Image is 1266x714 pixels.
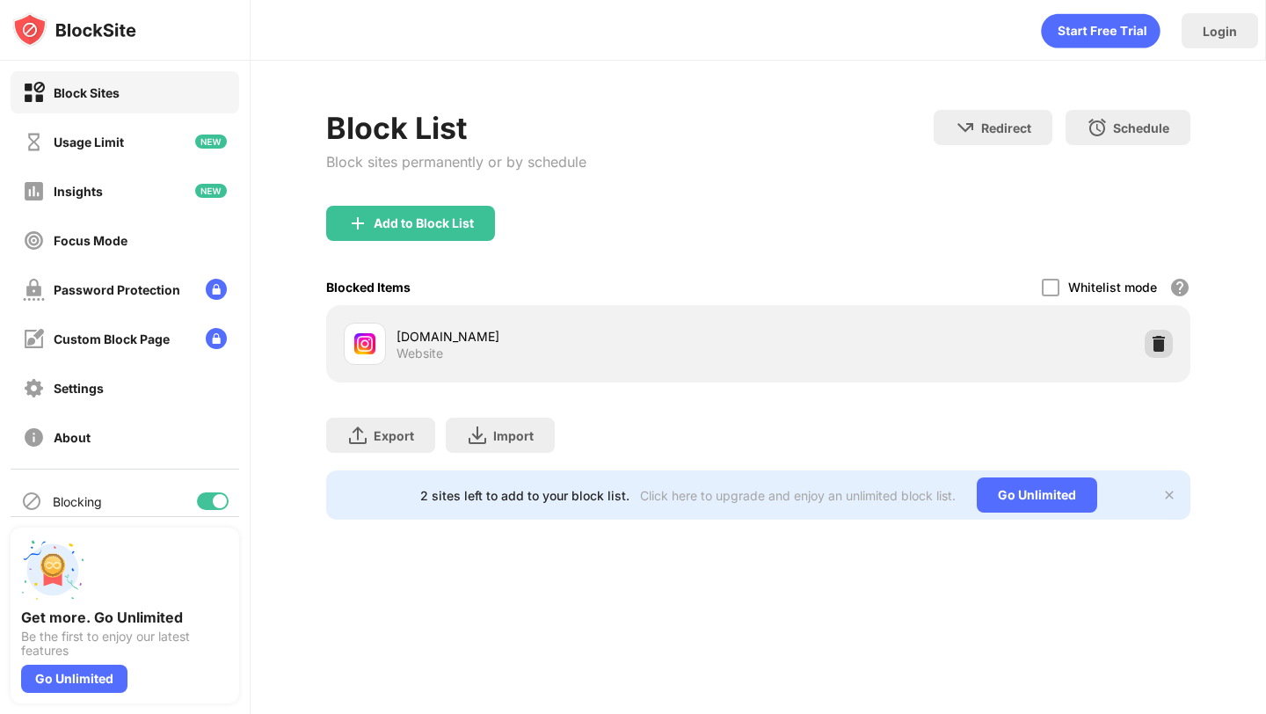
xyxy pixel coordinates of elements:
[420,488,629,503] div: 2 sites left to add to your block list.
[23,328,45,350] img: customize-block-page-off.svg
[493,428,534,443] div: Import
[54,331,170,346] div: Custom Block Page
[54,381,104,396] div: Settings
[1068,280,1157,295] div: Whitelist mode
[1162,488,1176,502] img: x-button.svg
[23,180,45,202] img: insights-off.svg
[326,110,586,146] div: Block List
[195,135,227,149] img: new-icon.svg
[206,279,227,300] img: lock-menu.svg
[21,491,42,512] img: blocking-icon.svg
[23,229,45,251] img: focus-off.svg
[54,85,120,100] div: Block Sites
[54,135,124,149] div: Usage Limit
[54,282,180,297] div: Password Protection
[21,608,229,626] div: Get more. Go Unlimited
[21,538,84,601] img: push-unlimited.svg
[981,120,1031,135] div: Redirect
[54,430,91,445] div: About
[397,327,758,346] div: [DOMAIN_NAME]
[1113,120,1169,135] div: Schedule
[977,477,1097,513] div: Go Unlimited
[21,630,229,658] div: Be the first to enjoy our latest features
[54,184,103,199] div: Insights
[54,233,127,248] div: Focus Mode
[23,82,45,104] img: block-on.svg
[397,346,443,361] div: Website
[374,428,414,443] div: Export
[206,328,227,349] img: lock-menu.svg
[326,280,411,295] div: Blocked Items
[354,333,375,354] img: favicons
[326,153,586,171] div: Block sites permanently or by schedule
[23,426,45,448] img: about-off.svg
[23,131,45,153] img: time-usage-off.svg
[53,494,102,509] div: Blocking
[23,377,45,399] img: settings-off.svg
[374,216,474,230] div: Add to Block List
[195,184,227,198] img: new-icon.svg
[23,279,45,301] img: password-protection-off.svg
[21,665,127,693] div: Go Unlimited
[640,488,956,503] div: Click here to upgrade and enjoy an unlimited block list.
[12,12,136,47] img: logo-blocksite.svg
[1203,24,1237,39] div: Login
[1041,13,1160,48] div: animation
